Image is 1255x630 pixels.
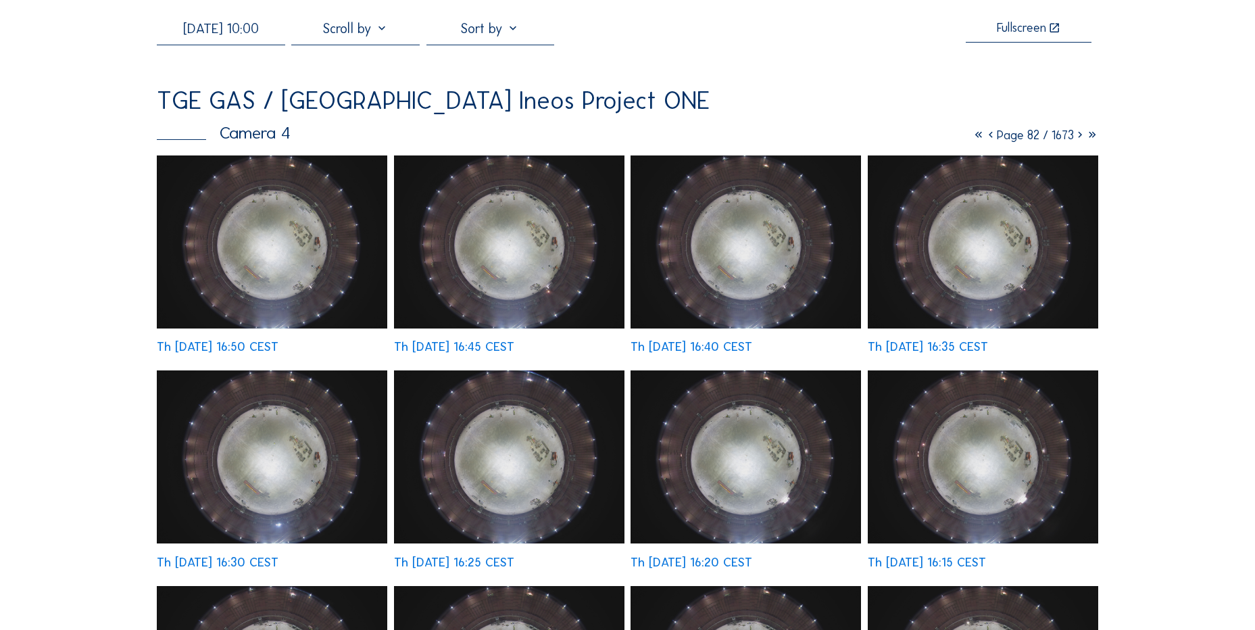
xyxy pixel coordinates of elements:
[157,341,278,353] div: Th [DATE] 16:50 CEST
[868,370,1098,543] img: image_53420441
[157,89,710,113] div: TGE GAS / [GEOGRAPHIC_DATA] Ineos Project ONE
[868,556,986,568] div: Th [DATE] 16:15 CEST
[394,155,624,329] img: image_53421311
[157,370,387,543] img: image_53420837
[394,341,514,353] div: Th [DATE] 16:45 CEST
[631,155,861,329] img: image_53421155
[631,370,861,543] img: image_53420592
[394,370,624,543] img: image_53420765
[157,124,291,141] div: Camera 4
[997,128,1074,143] span: Page 82 / 1673
[157,20,285,37] input: Search by date 󰅀
[631,341,752,353] div: Th [DATE] 16:40 CEST
[394,556,514,568] div: Th [DATE] 16:25 CEST
[868,155,1098,329] img: image_53421002
[631,556,752,568] div: Th [DATE] 16:20 CEST
[157,155,387,329] img: image_53421469
[868,341,988,353] div: Th [DATE] 16:35 CEST
[997,22,1046,34] div: Fullscreen
[157,556,278,568] div: Th [DATE] 16:30 CEST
